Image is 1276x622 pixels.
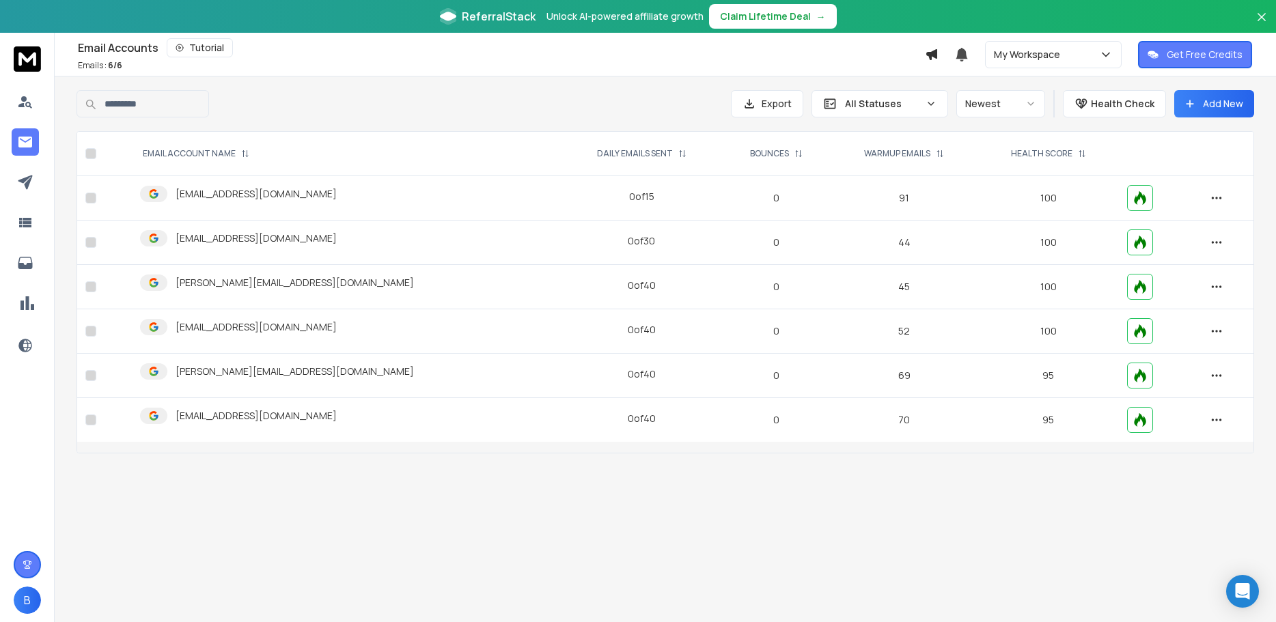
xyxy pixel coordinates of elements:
td: 70 [831,398,978,442]
td: 100 [978,265,1119,309]
p: [PERSON_NAME][EMAIL_ADDRESS][DOMAIN_NAME] [176,365,414,378]
td: 91 [831,176,978,221]
p: HEALTH SCORE [1011,148,1072,159]
p: BOUNCES [750,148,789,159]
p: Unlock AI-powered affiliate growth [546,10,704,23]
p: 0 [731,324,822,338]
p: [EMAIL_ADDRESS][DOMAIN_NAME] [176,187,337,201]
div: 0 of 15 [629,190,654,203]
p: [EMAIL_ADDRESS][DOMAIN_NAME] [176,231,337,245]
td: 100 [978,221,1119,265]
p: DAILY EMAILS SENT [597,148,673,159]
span: 6 / 6 [108,59,122,71]
p: Get Free Credits [1167,48,1243,61]
td: 45 [831,265,978,309]
button: Health Check [1063,90,1166,117]
p: 0 [731,236,822,249]
div: 0 of 40 [628,279,656,292]
button: Claim Lifetime Deal→ [709,4,837,29]
button: Close banner [1253,8,1271,41]
td: 44 [831,221,978,265]
button: Newest [956,90,1045,117]
p: [EMAIL_ADDRESS][DOMAIN_NAME] [176,409,337,423]
div: 0 of 40 [628,367,656,381]
button: Tutorial [167,38,233,57]
td: 95 [978,354,1119,398]
div: Email Accounts [78,38,925,57]
p: My Workspace [994,48,1066,61]
p: 0 [731,369,822,382]
button: B [14,586,41,614]
button: Get Free Credits [1138,41,1252,68]
td: 52 [831,309,978,354]
p: [PERSON_NAME][EMAIL_ADDRESS][DOMAIN_NAME] [176,276,414,289]
p: Health Check [1091,97,1154,111]
p: All Statuses [845,97,920,111]
span: ReferralStack [462,8,536,25]
div: EMAIL ACCOUNT NAME [143,148,249,159]
button: Add New [1174,90,1254,117]
p: 0 [731,191,822,205]
td: 100 [978,309,1119,354]
button: Export [731,90,803,117]
td: 95 [978,398,1119,442]
div: Open Intercom Messenger [1226,575,1259,608]
p: 0 [731,413,822,427]
p: 0 [731,280,822,294]
div: 0 of 40 [628,323,656,337]
td: 100 [978,176,1119,221]
div: 0 of 30 [628,234,655,248]
p: Emails : [78,60,122,71]
div: 0 of 40 [628,412,656,425]
p: [EMAIL_ADDRESS][DOMAIN_NAME] [176,320,337,334]
p: WARMUP EMAILS [864,148,930,159]
td: 69 [831,354,978,398]
span: → [816,10,826,23]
